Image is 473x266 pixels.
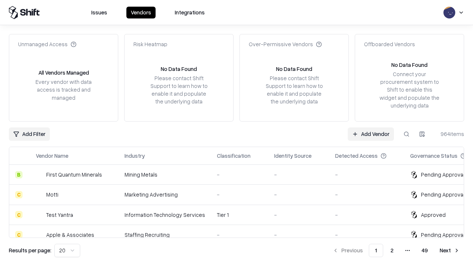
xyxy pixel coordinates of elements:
div: Identity Source [274,152,312,160]
div: - [217,231,262,239]
div: - [217,171,262,178]
div: - [335,211,398,219]
div: First Quantum Minerals [46,171,102,178]
div: No Data Found [391,61,428,69]
div: C [15,231,23,238]
button: Issues [87,7,112,18]
div: Detected Access [335,152,378,160]
button: Integrations [170,7,209,18]
button: Add Filter [9,127,50,141]
button: 1 [369,244,383,257]
div: Vendor Name [36,152,68,160]
div: Industry [125,152,145,160]
div: Pending Approval [421,171,465,178]
div: Offboarded Vendors [364,40,415,48]
div: B [15,171,23,178]
div: Tier 1 [217,211,262,219]
div: - [335,191,398,198]
div: - [274,211,323,219]
div: - [335,231,398,239]
div: Pending Approval [421,191,465,198]
div: 964 items [435,130,464,138]
div: C [15,191,23,198]
div: Staffing Recruiting [125,231,205,239]
div: Motti [46,191,58,198]
div: Information Technology Services [125,211,205,219]
div: Test Yantra [46,211,73,219]
div: Marketing Advertising [125,191,205,198]
div: - [217,191,262,198]
div: Approved [421,211,446,219]
div: Classification [217,152,251,160]
img: Apple & Associates [36,231,43,238]
button: 49 [416,244,434,257]
div: Over-Permissive Vendors [249,40,322,48]
div: Every vendor with data access is tracked and managed [33,78,94,101]
img: Test Yantra [36,211,43,218]
div: Connect your procurement system to Shift to enable this widget and populate the underlying data [379,70,440,109]
div: No Data Found [276,65,312,73]
div: Pending Approval [421,231,465,239]
div: All Vendors Managed [38,69,89,76]
p: Results per page: [9,246,51,254]
div: Mining Metals [125,171,205,178]
div: - [274,191,323,198]
button: Vendors [126,7,156,18]
a: Add Vendor [348,127,394,141]
button: 2 [385,244,399,257]
div: No Data Found [161,65,197,73]
div: - [274,171,323,178]
button: Next [435,244,464,257]
nav: pagination [328,244,464,257]
img: First Quantum Minerals [36,171,43,178]
div: Risk Heatmap [133,40,167,48]
div: Please contact Shift Support to learn how to enable it and populate the underlying data [263,74,325,106]
img: Motti [36,191,43,198]
div: Please contact Shift Support to learn how to enable it and populate the underlying data [148,74,210,106]
div: - [274,231,323,239]
div: - [335,171,398,178]
div: Unmanaged Access [18,40,76,48]
div: Apple & Associates [46,231,94,239]
div: C [15,211,23,218]
div: Governance Status [410,152,457,160]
